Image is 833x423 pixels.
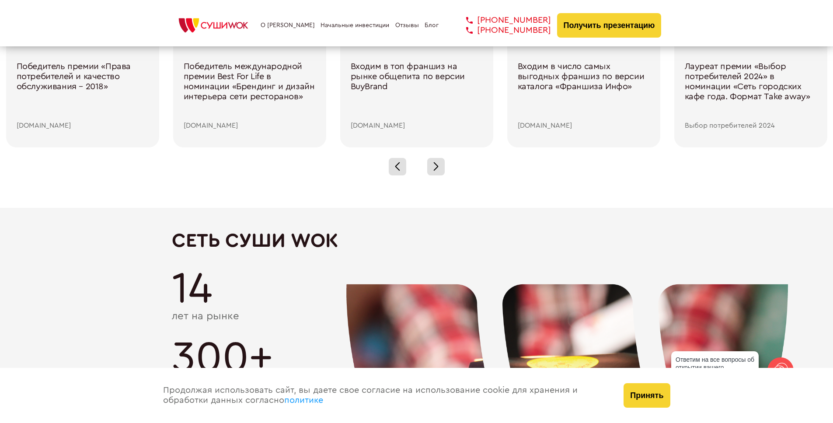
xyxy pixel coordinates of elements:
a: Входим в число самых выгодных франшиз по версии каталога «Франшиза Инфо» [DOMAIN_NAME] [518,18,650,130]
div: 300+ [172,336,662,380]
div: лет на рынке [172,311,662,323]
div: [DOMAIN_NAME] [17,122,149,129]
div: [DOMAIN_NAME] [184,122,316,129]
a: О [PERSON_NAME] [261,22,315,29]
img: СУШИWOK [172,16,255,35]
h2: Сеть Суши Wok [172,230,662,252]
div: Входим в топ франшиз на рынке общепита по версии BuyBrand [351,62,483,122]
div: Выбор потребителей 2024 [685,122,817,129]
div: Входим в число самых выгодных франшиз по версии каталога «Франшиза Инфо» [518,62,650,122]
a: Начальные инвестиции [321,22,389,29]
div: Победитель международной премии Best For Life в номинации «Брендинг и дизайн интерьера сети ресто... [184,62,316,122]
button: Получить презентацию [557,13,662,38]
a: [PHONE_NUMBER] [453,25,551,35]
button: Принять [624,383,670,408]
div: Лауреат премии «Выбор потребителей 2024» в номинации «Сеть городских кафе года. Формат Take away» [685,62,817,122]
div: [DOMAIN_NAME] [351,122,483,129]
a: [PHONE_NUMBER] [453,15,551,25]
div: 14 [172,267,662,311]
a: Отзывы [395,22,419,29]
a: Блог [425,22,439,29]
div: [DOMAIN_NAME] [518,122,650,129]
div: Продолжая использовать сайт, вы даете свое согласие на использование cookie для хранения и обрабо... [154,368,615,423]
div: Победитель премии «Права потребителей и качество обслуживания – 2018» [17,62,149,122]
a: политике [284,396,323,405]
div: Ответим на все вопросы об открытии вашего [PERSON_NAME]! [671,351,759,384]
